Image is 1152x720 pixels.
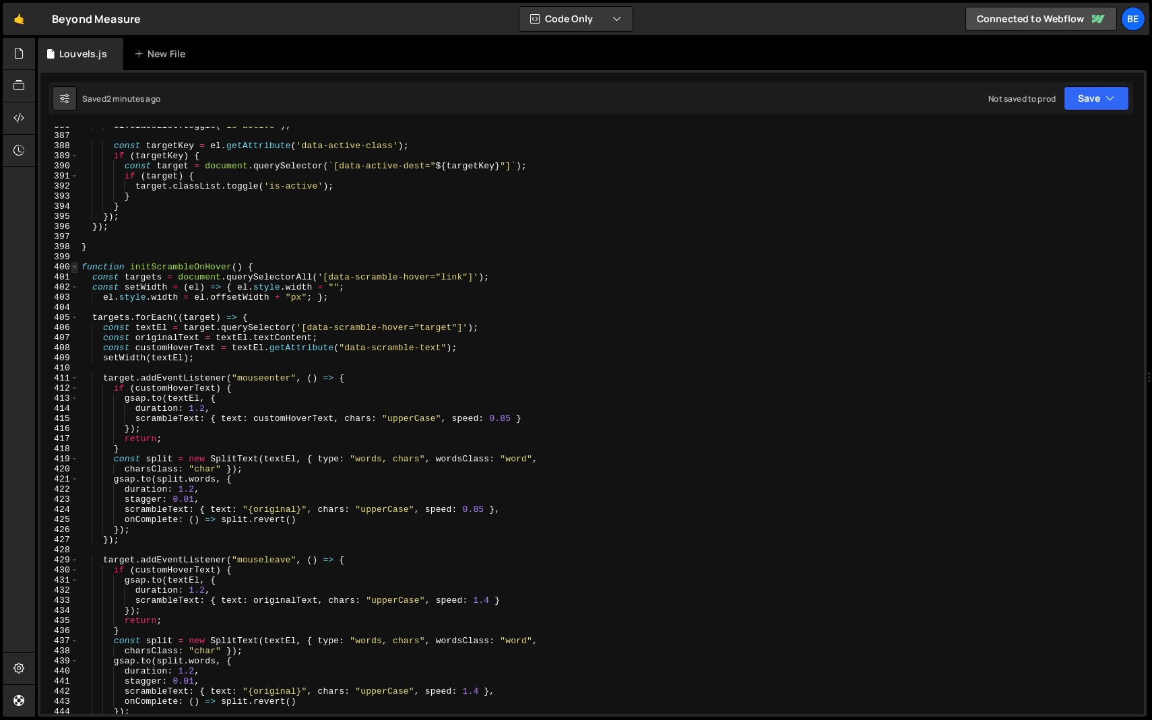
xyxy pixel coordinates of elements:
[519,7,633,31] button: Code Only
[40,333,79,343] div: 407
[40,171,79,181] div: 391
[40,565,79,575] div: 430
[40,504,79,515] div: 424
[40,211,79,222] div: 395
[40,313,79,323] div: 405
[40,636,79,646] div: 437
[40,494,79,504] div: 423
[40,464,79,474] div: 420
[40,474,79,484] div: 421
[40,232,79,242] div: 397
[40,707,79,717] div: 444
[40,242,79,252] div: 398
[52,11,141,27] div: Beyond Measure
[40,646,79,656] div: 438
[40,666,79,676] div: 440
[40,656,79,666] div: 439
[40,403,79,414] div: 414
[40,595,79,606] div: 433
[3,3,36,35] a: 🤙
[40,343,79,353] div: 408
[40,323,79,333] div: 406
[40,161,79,171] div: 390
[40,575,79,585] div: 431
[40,484,79,494] div: 422
[59,47,107,61] div: Louvels.js
[40,616,79,626] div: 435
[134,47,191,61] div: New File
[40,444,79,454] div: 418
[40,151,79,161] div: 389
[40,252,79,262] div: 399
[40,696,79,707] div: 443
[40,606,79,616] div: 434
[40,302,79,313] div: 404
[40,282,79,292] div: 402
[40,424,79,434] div: 416
[40,676,79,686] div: 441
[988,93,1056,104] div: Not saved to prod
[40,515,79,525] div: 425
[40,191,79,201] div: 393
[40,545,79,555] div: 428
[40,131,79,141] div: 387
[40,626,79,636] div: 436
[40,525,79,535] div: 426
[40,434,79,444] div: 417
[40,222,79,232] div: 396
[40,373,79,383] div: 411
[40,262,79,272] div: 400
[40,141,79,151] div: 388
[82,93,160,104] div: Saved
[40,292,79,302] div: 403
[40,363,79,373] div: 410
[40,181,79,191] div: 392
[1064,86,1129,110] button: Save
[106,93,160,104] div: 2 minutes ago
[40,535,79,545] div: 427
[40,353,79,363] div: 409
[40,686,79,696] div: 442
[40,383,79,393] div: 412
[40,201,79,211] div: 394
[40,454,79,464] div: 419
[1121,7,1145,31] a: Be
[40,555,79,565] div: 429
[40,414,79,424] div: 415
[965,7,1117,31] a: Connected to Webflow
[40,272,79,282] div: 401
[40,585,79,595] div: 432
[40,393,79,403] div: 413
